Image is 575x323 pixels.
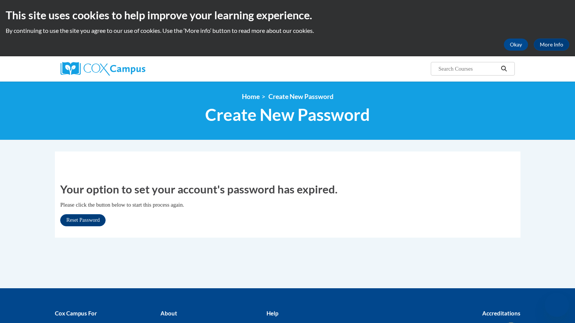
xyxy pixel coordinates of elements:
b: Accreditations [482,310,520,317]
a: Reset Password [60,214,106,226]
iframe: Button to launch messaging window [545,293,569,317]
h2: This site uses cookies to help improve your learning experience. [6,8,569,23]
span: Create New Password [268,93,333,100]
a: Home [242,93,260,100]
a: More Info [534,39,569,51]
a: Cox Campus [61,62,204,76]
p: By continuing to use the site you agree to our use of cookies. Use the ‘More info’ button to read... [6,26,569,35]
b: Cox Campus For [55,310,97,317]
button: Okay [504,39,528,51]
span: Create New Password [205,105,370,125]
button: Search [498,64,510,73]
b: Help [266,310,278,317]
img: Cox Campus [61,62,145,76]
b: About [161,310,177,317]
h1: Your option to set your account's password has expired. [60,181,515,197]
input: Search Courses [438,64,498,73]
p: Please click the button below to start this process again. [60,201,515,209]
